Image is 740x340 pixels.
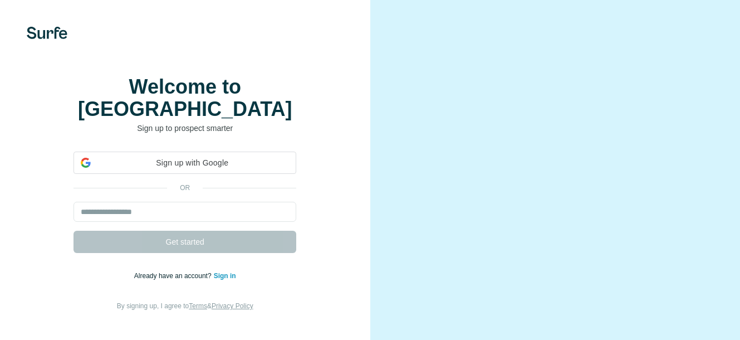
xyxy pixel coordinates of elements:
a: Terms [189,302,207,310]
div: Sign up with Google [73,152,296,174]
p: or [167,183,203,193]
h1: Welcome to [GEOGRAPHIC_DATA] [73,76,296,120]
p: Sign up to prospect smarter [73,123,296,134]
span: Already have an account? [134,272,214,280]
span: Sign up with Google [95,157,289,169]
a: Privacy Policy [212,302,253,310]
img: Surfe's logo [27,27,67,39]
span: By signing up, I agree to & [117,302,253,310]
a: Sign in [214,272,236,280]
